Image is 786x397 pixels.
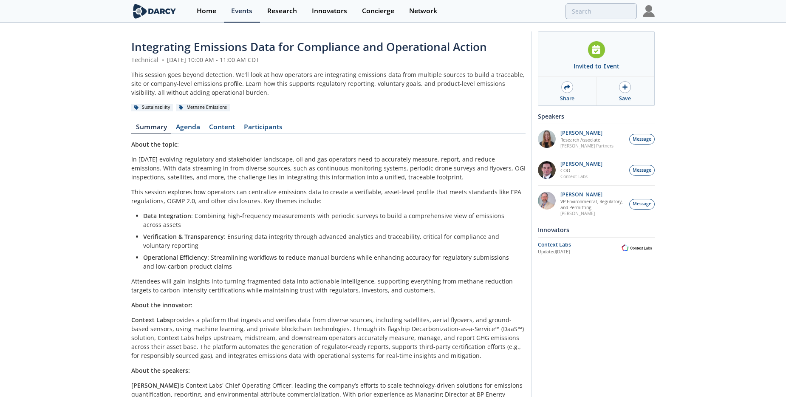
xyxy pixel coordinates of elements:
[160,56,165,64] span: •
[560,161,602,167] p: [PERSON_NAME]
[619,95,631,102] div: Save
[560,173,602,179] p: Context Labs
[131,140,177,148] strong: About the topic
[131,316,170,324] strong: Context Labs
[750,363,778,388] iframe: chat widget
[143,232,520,250] li: : Ensuring data integrity through advanced analytics and traceability, critical for compliance an...
[197,8,216,14] div: Home
[131,381,179,389] strong: [PERSON_NAME]
[131,39,487,54] span: Integrating Emissions Data for Compliance and Operational Action
[633,167,651,174] span: Message
[619,243,655,253] img: Context Labs
[131,277,526,295] p: Attendees will gain insights into turning fragmented data into actionable intelligence, supportin...
[538,241,655,255] a: Context Labs Updated[DATE] Context Labs
[239,124,287,134] a: Participants
[538,222,655,237] div: Innovators
[176,104,230,111] div: Methane Emissions
[204,124,239,134] a: Content
[131,70,526,97] div: This session goes beyond detection. We’ll look at how operators are integrating emissions data fr...
[629,165,655,176] button: Message
[538,109,655,124] div: Speakers
[560,95,574,102] div: Share
[538,130,556,148] img: 1e06ca1f-8078-4f37-88bf-70cc52a6e7bd
[633,136,651,143] span: Message
[538,241,619,249] div: Context Labs
[131,4,178,19] img: logo-wide.svg
[538,249,619,255] div: Updated [DATE]
[131,55,526,64] div: Technical [DATE] 10:00 AM - 11:00 AM CDT
[629,134,655,145] button: Message
[560,192,625,198] p: [PERSON_NAME]
[560,143,614,149] p: [PERSON_NAME] Partners
[267,8,297,14] div: Research
[231,8,252,14] div: Events
[312,8,347,14] div: Innovators
[131,187,526,205] p: This session explores how operators can centralize emissions data to create a verifiable, asset-l...
[560,167,602,173] p: COO
[143,211,520,229] li: : Combining high-frequency measurements with periodic surveys to build a comprehensive view of em...
[131,315,526,360] p: provides a platform that ingests and verifies data from diverse sources, including satellites, ae...
[143,253,520,271] li: : Streamlining workflows to reduce manual burdens while enhancing accuracy for regulatory submiss...
[131,140,526,149] p: :
[538,192,556,210] img: ed2b4adb-f152-4947-b39b-7b15fa9ececc
[629,199,655,210] button: Message
[633,201,651,207] span: Message
[171,124,204,134] a: Agenda
[560,137,614,143] p: Research Associate
[565,3,637,19] input: Advanced Search
[560,210,625,216] p: [PERSON_NAME]
[131,155,526,181] p: In [DATE] evolving regulatory and stakeholder landscape, oil and gas operators need to accurately...
[131,366,190,374] strong: About the speakers:
[362,8,394,14] div: Concierge
[560,198,625,210] p: VP Environmental, Regulatory, and Permitting
[143,233,224,241] strong: Verification & Transparency
[409,8,437,14] div: Network
[538,161,556,179] img: 501ea5c4-0272-445a-a9c3-1e215b6764fd
[560,130,614,136] p: [PERSON_NAME]
[143,212,191,220] strong: Data Integration
[131,104,173,111] div: Sustainability
[574,62,619,71] div: Invited to Event
[131,124,171,134] a: Summary
[131,301,192,309] strong: About the innovator:
[643,5,655,17] img: Profile
[143,253,207,261] strong: Operational Efficiency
